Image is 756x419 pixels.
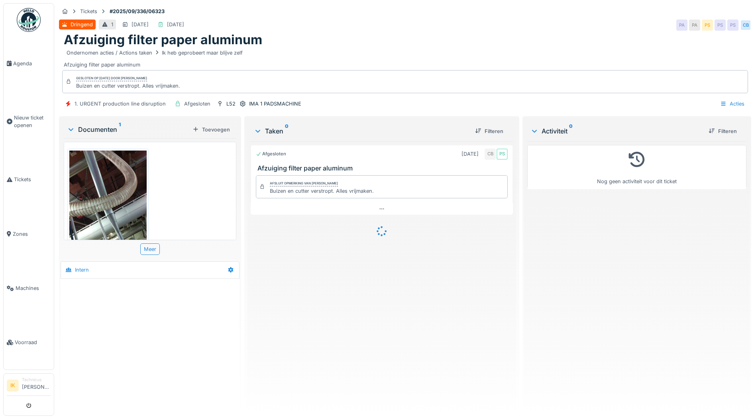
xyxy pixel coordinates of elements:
div: Technicus [22,377,51,383]
div: Filteren [472,126,507,137]
div: CB [740,20,751,31]
div: IMA 1 PADSMACHINE [249,100,301,108]
h1: Afzuiging filter paper aluminum [64,32,262,47]
sup: 1 [119,125,121,134]
span: Tickets [14,176,51,183]
div: PS [497,149,508,160]
sup: 0 [569,126,573,136]
li: [PERSON_NAME] [22,377,51,394]
div: Afzuiging filter paper aluminum [64,48,746,69]
sup: 0 [285,126,289,136]
div: CB [485,149,496,160]
img: Badge_color-CXgf-gQk.svg [17,8,41,32]
a: Machines [4,261,54,315]
div: [DATE] [167,21,184,28]
div: Ondernomen acties / Actions taken Ik heb geprobeert maar blijve zelf [67,49,243,57]
div: Afsluit opmerking van [PERSON_NAME] [270,181,338,186]
div: PA [689,20,700,31]
div: Dringend [71,21,93,28]
div: Activiteit [530,126,702,136]
div: Acties [717,98,748,110]
a: Nieuw ticket openen [4,90,54,153]
div: Toevoegen [189,124,233,135]
div: Tickets [80,8,97,15]
a: Voorraad [4,315,54,370]
img: tcmxiiwm4rpjisrn3kb2ygceirtl [69,151,147,253]
div: PS [702,20,713,31]
div: Afgesloten [256,151,286,157]
div: 1 [111,21,113,28]
div: [DATE] [132,21,149,28]
div: PS [727,20,738,31]
a: IK Technicus[PERSON_NAME] [7,377,51,396]
div: L52 [226,100,236,108]
span: Voorraad [15,339,51,346]
div: Afgesloten [184,100,210,108]
div: Intern [75,266,89,274]
div: PS [715,20,726,31]
strong: #2025/09/336/06323 [106,8,168,15]
a: Zones [4,207,54,261]
a: Tickets [4,153,54,207]
div: PA [676,20,687,31]
div: Meer [140,243,160,255]
a: Agenda [4,36,54,90]
li: IK [7,380,19,392]
div: Buizen en cutter verstropt. Alles vrijmaken. [76,82,180,90]
div: Buizen en cutter verstropt. Alles vrijmaken. [270,187,374,195]
span: Agenda [13,60,51,67]
span: Machines [16,284,51,292]
div: Filteren [705,126,740,137]
div: Gesloten op [DATE] door [PERSON_NAME] [76,76,147,81]
h3: Afzuiging filter paper aluminum [257,164,509,172]
div: Nog geen activiteit voor dit ticket [532,149,741,186]
div: [DATE] [461,150,479,158]
span: Zones [13,230,51,238]
div: 1. URGENT production line disruption [75,100,166,108]
span: Nieuw ticket openen [14,114,51,129]
div: Documenten [67,125,189,134]
div: Taken [254,126,469,136]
